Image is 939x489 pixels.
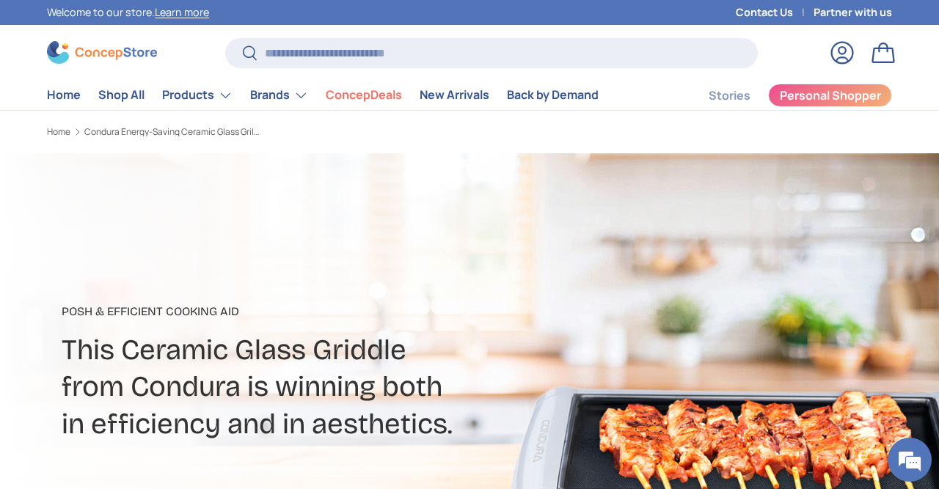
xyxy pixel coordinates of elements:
h2: This Ceramic Glass Griddle from Condura is winning both in efficiency and in aesthetics. [62,332,625,444]
nav: Primary [47,81,599,110]
a: ConcepDeals [326,81,402,109]
a: Products [162,81,233,110]
nav: Secondary [673,81,892,110]
nav: Breadcrumbs [47,125,495,139]
span: Personal Shopper [780,89,881,101]
a: Back by Demand [507,81,599,109]
img: ConcepStore [47,41,157,64]
a: New Arrivals [420,81,489,109]
a: Learn more [155,5,209,19]
a: Stories [709,81,750,110]
summary: Brands [241,81,317,110]
a: Personal Shopper [768,84,892,107]
a: Condura Energy-Saving Ceramic Glass Griller [84,128,260,136]
p: Posh & Efficient Cooking Aid​ [62,303,625,320]
summary: Products [153,81,241,110]
a: Home [47,81,81,109]
a: Shop All [98,81,145,109]
a: Contact Us [736,4,814,21]
a: Partner with us [814,4,892,21]
a: Home [47,128,70,136]
p: Welcome to our store. [47,4,209,21]
a: Brands [250,81,308,110]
